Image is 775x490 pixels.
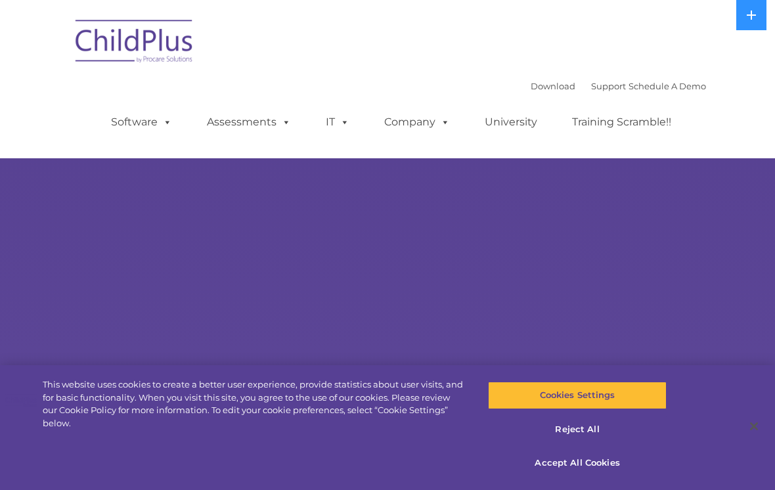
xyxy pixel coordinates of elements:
[531,81,575,91] a: Download
[488,416,666,443] button: Reject All
[591,81,626,91] a: Support
[488,449,666,477] button: Accept All Cookies
[313,109,363,135] a: IT
[740,412,768,441] button: Close
[371,109,463,135] a: Company
[43,378,465,430] div: This website uses cookies to create a better user experience, provide statistics about user visit...
[629,81,706,91] a: Schedule A Demo
[69,11,200,76] img: ChildPlus by Procare Solutions
[559,109,684,135] a: Training Scramble!!
[472,109,550,135] a: University
[194,109,304,135] a: Assessments
[531,81,706,91] font: |
[98,109,185,135] a: Software
[488,382,666,409] button: Cookies Settings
